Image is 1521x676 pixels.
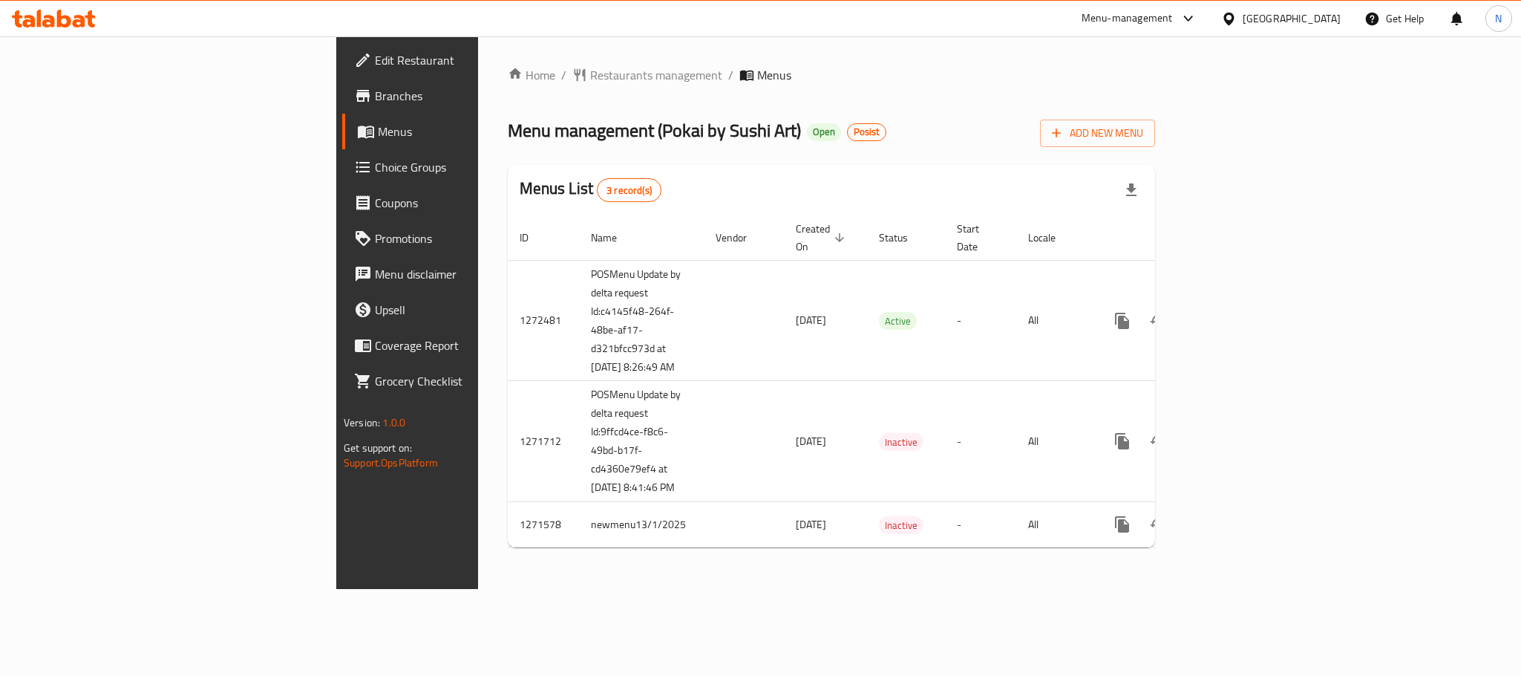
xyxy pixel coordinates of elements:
[508,114,801,147] span: Menu management ( Pokai by Sushi Art )
[1040,120,1155,147] button: Add New Menu
[375,372,578,390] span: Grocery Checklist
[344,438,412,458] span: Get support on:
[1113,172,1149,208] div: Export file
[342,328,590,363] a: Coverage Report
[382,413,405,432] span: 1.0.0
[1495,10,1502,27] span: N
[879,516,923,534] div: Inactive
[1243,10,1341,27] div: [GEOGRAPHIC_DATA]
[757,66,791,84] span: Menus
[807,123,841,141] div: Open
[344,413,380,432] span: Version:
[344,453,438,472] a: Support.OpsPlatform
[957,220,998,256] span: Start Date
[375,337,578,354] span: Coverage Report
[342,149,590,185] a: Choice Groups
[1140,507,1176,542] button: Change Status
[342,42,590,78] a: Edit Restaurant
[1016,502,1093,547] td: All
[342,185,590,221] a: Coupons
[879,433,923,451] div: Inactive
[796,311,826,330] span: [DATE]
[796,220,849,256] span: Created On
[590,66,722,84] span: Restaurants management
[598,183,661,198] span: 3 record(s)
[945,381,1016,502] td: -
[945,502,1016,547] td: -
[848,126,886,138] span: Posist
[1140,423,1176,459] button: Change Status
[579,381,704,502] td: POSMenu Update by delta request Id:9ffcd4ce-f8c6-49bd-b17f-cd4360e79ef4 at [DATE] 8:41:46 PM
[1082,10,1173,27] div: Menu-management
[579,502,704,547] td: newmenu13/1/2025
[508,215,1259,548] table: enhanced table
[1140,303,1176,339] button: Change Status
[1105,423,1140,459] button: more
[375,51,578,69] span: Edit Restaurant
[342,363,590,399] a: Grocery Checklist
[378,123,578,140] span: Menus
[1093,215,1259,261] th: Actions
[375,265,578,283] span: Menu disclaimer
[945,260,1016,381] td: -
[520,178,661,202] h2: Menus List
[879,517,923,534] span: Inactive
[375,158,578,176] span: Choice Groups
[796,432,826,451] span: [DATE]
[342,114,590,149] a: Menus
[728,66,733,84] li: /
[1028,229,1075,247] span: Locale
[807,126,841,138] span: Open
[716,229,766,247] span: Vendor
[342,256,590,292] a: Menu disclaimer
[375,194,578,212] span: Coupons
[1105,303,1140,339] button: more
[591,229,636,247] span: Name
[1105,507,1140,542] button: more
[520,229,548,247] span: ID
[1016,381,1093,502] td: All
[579,260,704,381] td: POSMenu Update by delta request Id:c4145f48-264f-48be-af17-d321bfcc973d at [DATE] 8:26:49 AM
[597,178,661,202] div: Total records count
[879,313,917,330] span: Active
[375,87,578,105] span: Branches
[879,434,923,451] span: Inactive
[342,292,590,328] a: Upsell
[375,301,578,319] span: Upsell
[879,312,917,330] div: Active
[375,230,578,247] span: Promotions
[342,78,590,114] a: Branches
[879,229,927,247] span: Status
[342,221,590,256] a: Promotions
[796,515,826,534] span: [DATE]
[1016,260,1093,381] td: All
[572,66,722,84] a: Restaurants management
[1052,124,1143,143] span: Add New Menu
[508,66,1155,84] nav: breadcrumb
